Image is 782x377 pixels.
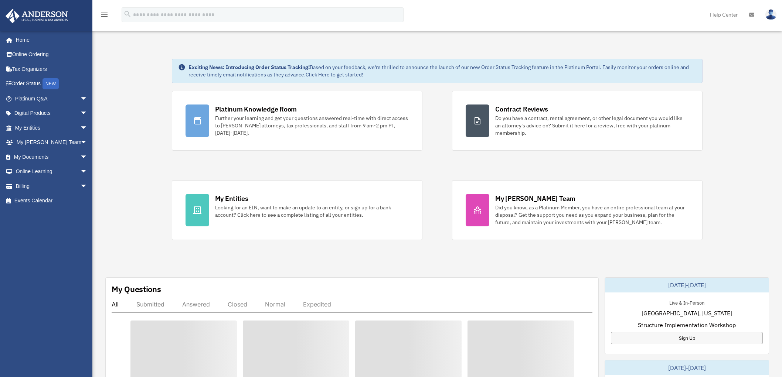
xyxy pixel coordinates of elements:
[172,180,422,240] a: My Entities Looking for an EIN, want to make an update to an entity, or sign up for a bank accoun...
[80,150,95,165] span: arrow_drop_down
[5,150,99,164] a: My Documentsarrow_drop_down
[452,180,703,240] a: My [PERSON_NAME] Team Did you know, as a Platinum Member, you have an entire professional team at...
[80,106,95,121] span: arrow_drop_down
[215,204,409,219] div: Looking for an EIN, want to make an update to an entity, or sign up for a bank account? Click her...
[188,64,310,71] strong: Exciting News: Introducing Order Status Tracking!
[5,135,99,150] a: My [PERSON_NAME] Teamarrow_drop_down
[495,114,689,137] div: Do you have a contract, rental agreement, or other legal document you would like an attorney's ad...
[5,106,99,121] a: Digital Productsarrow_drop_down
[663,298,710,306] div: Live & In-Person
[605,360,769,375] div: [DATE]-[DATE]
[265,301,285,308] div: Normal
[765,9,776,20] img: User Pic
[172,91,422,151] a: Platinum Knowledge Room Further your learning and get your questions answered real-time with dire...
[5,47,99,62] a: Online Ordering
[5,179,99,193] a: Billingarrow_drop_down
[303,301,331,308] div: Expedited
[3,9,70,23] img: Anderson Advisors Platinum Portal
[80,135,95,150] span: arrow_drop_down
[495,104,548,114] div: Contract Reviews
[5,91,99,106] a: Platinum Q&Aarrow_drop_down
[215,114,409,137] div: Further your learning and get your questions answered real-time with direct access to [PERSON_NAM...
[306,71,363,78] a: Click Here to get started!
[495,194,575,203] div: My [PERSON_NAME] Team
[642,309,732,318] span: [GEOGRAPHIC_DATA], [US_STATE]
[5,62,99,76] a: Tax Organizers
[136,301,164,308] div: Submitted
[605,278,769,292] div: [DATE]-[DATE]
[228,301,247,308] div: Closed
[5,76,99,92] a: Order StatusNEW
[100,13,109,19] a: menu
[5,32,95,47] a: Home
[80,164,95,179] span: arrow_drop_down
[42,78,59,89] div: NEW
[80,120,95,136] span: arrow_drop_down
[611,332,763,344] a: Sign Up
[188,64,697,78] div: Based on your feedback, we're thrilled to announce the launch of our new Order Status Tracking fe...
[123,10,132,18] i: search
[495,204,689,226] div: Did you know, as a Platinum Member, you have an entire professional team at your disposal? Get th...
[80,91,95,106] span: arrow_drop_down
[452,91,703,151] a: Contract Reviews Do you have a contract, rental agreement, or other legal document you would like...
[638,321,736,329] span: Structure Implementation Workshop
[112,284,161,295] div: My Questions
[215,104,297,114] div: Platinum Knowledge Room
[5,164,99,179] a: Online Learningarrow_drop_down
[80,179,95,194] span: arrow_drop_down
[182,301,210,308] div: Answered
[112,301,119,308] div: All
[5,193,99,208] a: Events Calendar
[5,120,99,135] a: My Entitiesarrow_drop_down
[215,194,248,203] div: My Entities
[100,10,109,19] i: menu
